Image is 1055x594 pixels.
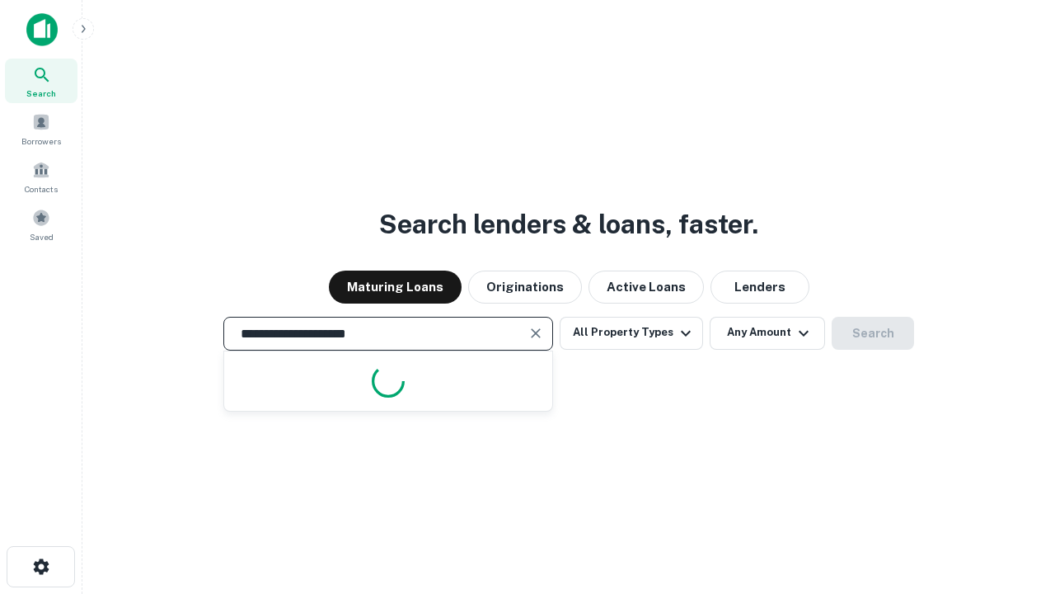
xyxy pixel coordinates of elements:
[5,106,77,151] a: Borrowers
[329,271,462,304] button: Maturing Loans
[468,271,582,304] button: Originations
[524,322,547,345] button: Clear
[560,317,703,350] button: All Property Types
[5,202,77,247] a: Saved
[973,462,1055,541] iframe: Chat Widget
[26,13,58,46] img: capitalize-icon.png
[30,230,54,243] span: Saved
[21,134,61,148] span: Borrowers
[25,182,58,196] span: Contacts
[588,271,704,304] button: Active Loans
[710,317,825,350] button: Any Amount
[5,59,77,103] a: Search
[26,87,56,100] span: Search
[5,154,77,199] a: Contacts
[379,205,758,244] h3: Search lenders & loans, faster.
[710,271,809,304] button: Lenders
